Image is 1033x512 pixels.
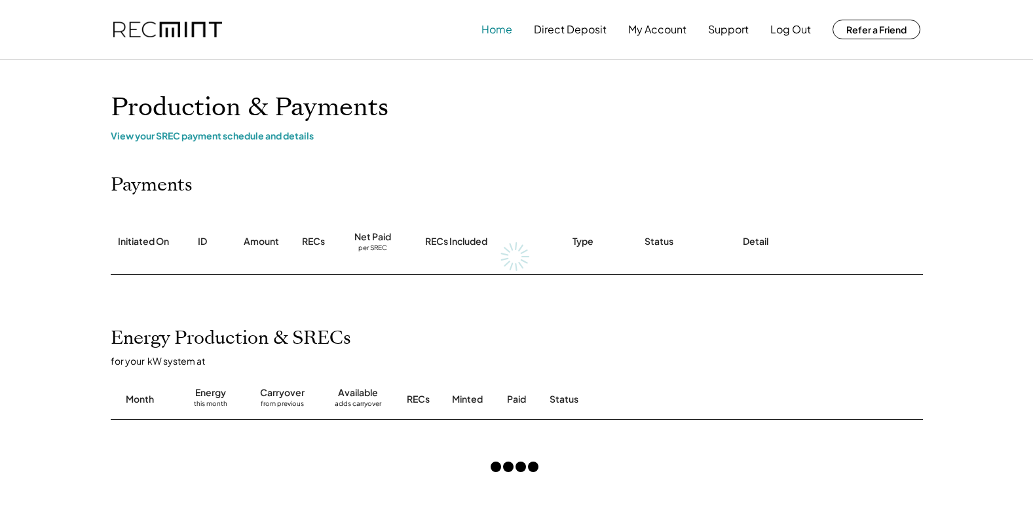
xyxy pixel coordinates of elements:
div: from previous [261,399,304,412]
button: Log Out [770,16,811,43]
button: Support [708,16,749,43]
h2: Payments [111,174,193,196]
div: RECs Included [425,235,487,248]
div: Initiated On [118,235,169,248]
div: Carryover [260,386,305,399]
button: Home [481,16,512,43]
div: Month [126,393,154,406]
div: RECs [407,393,430,406]
div: Net Paid [354,230,391,244]
button: Direct Deposit [534,16,607,43]
div: Energy [195,386,226,399]
h2: Energy Production & SRECs [111,327,351,350]
div: this month [194,399,227,412]
button: Refer a Friend [833,20,920,39]
div: RECs [302,235,325,248]
div: Status [645,235,673,248]
div: Available [338,386,378,399]
div: Detail [743,235,768,248]
div: Type [573,235,593,248]
div: per SREC [358,244,387,253]
div: Paid [507,393,526,406]
div: adds carryover [335,399,381,412]
div: Minted [452,393,483,406]
img: recmint-logotype%403x.png [113,22,222,38]
div: for your kW system at [111,355,936,367]
div: View your SREC payment schedule and details [111,130,923,141]
div: ID [198,235,207,248]
button: My Account [628,16,686,43]
h1: Production & Payments [111,92,923,123]
div: Status [550,393,772,406]
div: Amount [244,235,279,248]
